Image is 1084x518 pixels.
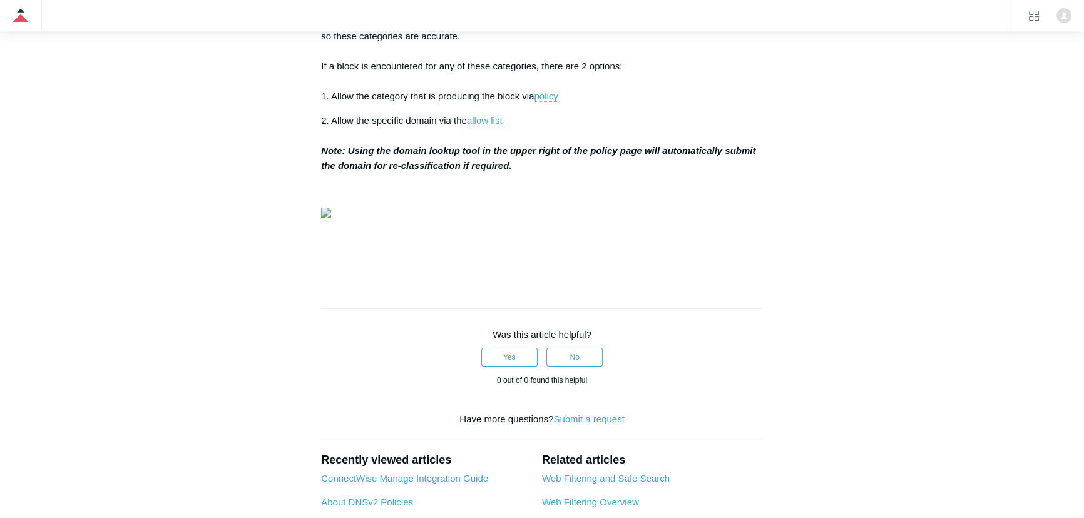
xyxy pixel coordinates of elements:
img: 34921437180947 [321,208,331,218]
span: 0 out of 0 found this helpful [497,376,587,385]
a: About DNSv2 Policies [321,497,413,507]
div: Have more questions? [321,412,763,427]
button: This article was helpful [481,348,538,367]
strong: Note: Using the domain lookup tool in the upper right of the policy page will automatically submi... [321,145,755,171]
a: ConnectWise Manage Integration Guide [321,473,488,484]
h2: Recently viewed articles [321,452,529,469]
button: This article was not helpful [546,348,603,367]
p: CNBC is a site that contains Streaming & Downloadable Video, Financial News, and International Ne... [321,14,763,104]
a: allow list [467,115,503,126]
a: Web Filtering Overview [542,497,639,507]
a: Web Filtering and Safe Search [542,473,670,484]
a: Submit a request [553,414,624,424]
zd-hc-trigger: Click your profile icon to open the profile menu [1056,8,1071,23]
h2: Related articles [542,452,763,469]
p: 2. Allow the specific domain via the [321,113,763,173]
img: user avatar [1056,8,1071,23]
a: policy [534,91,558,102]
span: Was this article helpful? [493,329,591,340]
